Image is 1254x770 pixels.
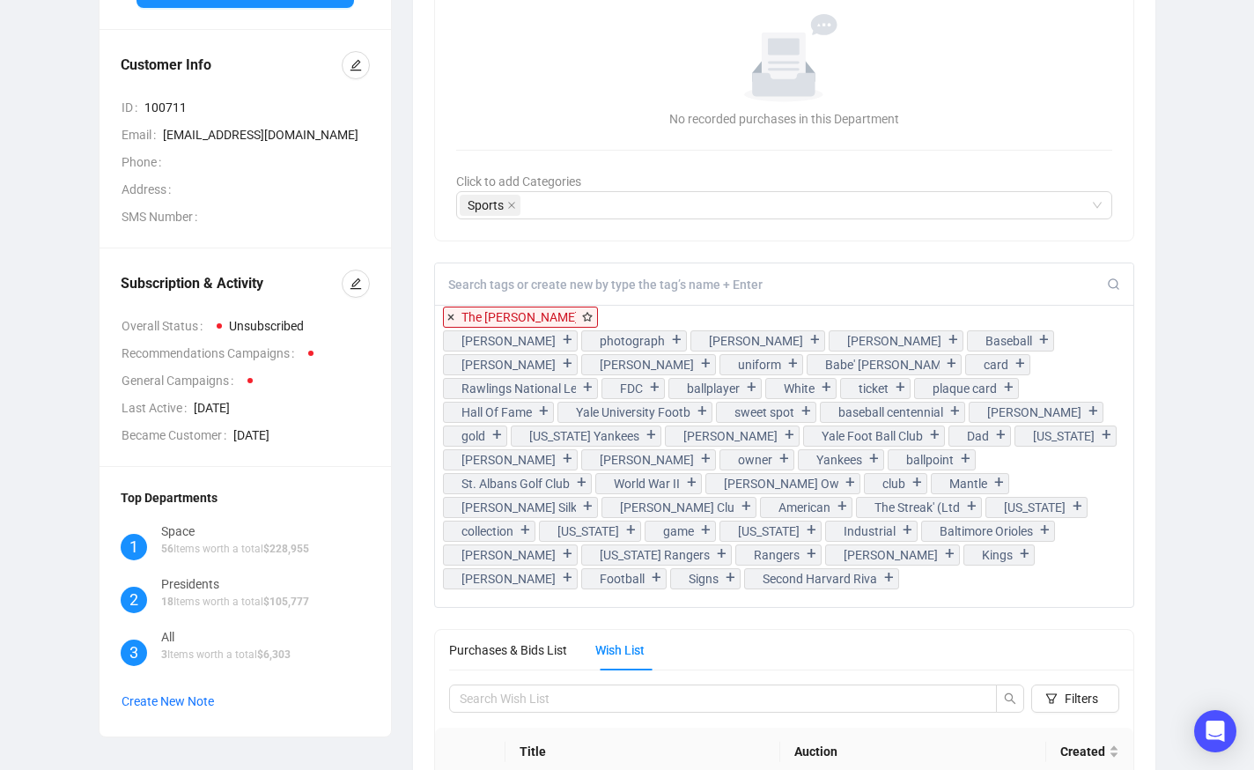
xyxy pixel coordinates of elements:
div: [PERSON_NAME] [847,331,941,351]
div: No recorded purchases in this Department [463,109,1105,129]
span: Create New Note [122,694,214,708]
span: edit [350,59,362,71]
span: Unsubscribed [229,319,304,333]
p: Items worth a total [161,647,291,663]
div: + [1034,331,1053,349]
div: [PERSON_NAME] [461,355,556,374]
div: + [667,331,686,349]
span: $ 6,303 [257,648,291,661]
div: + [641,426,660,444]
span: General Campaigns [122,371,240,390]
div: Baseball [985,331,1032,351]
span: search [1004,692,1016,705]
div: [PERSON_NAME] [600,355,694,374]
div: + [907,474,926,492]
div: + [557,331,577,349]
div: [PERSON_NAME] [987,403,1081,422]
div: + [801,545,821,563]
div: [PERSON_NAME] [461,569,556,589]
div: + [1096,426,1116,444]
div: [PERSON_NAME] [461,331,556,351]
div: Kings [982,545,1013,565]
div: All [161,627,291,647]
button: Filters [1031,685,1119,713]
div: Top Departments [121,488,370,507]
div: [PERSON_NAME] [461,450,556,470]
input: Search Wish List [460,689,972,708]
div: [PERSON_NAME] [600,450,694,470]
div: Dad [967,426,989,446]
div: Yale University Football Pass [576,403,690,422]
div: + [783,355,802,373]
div: [PERSON_NAME] [461,545,556,565]
div: [PERSON_NAME] Club' Playing Card [620,498,734,517]
div: Mantle [949,474,987,493]
div: Baltimore Orioles [940,522,1033,541]
div: + [572,474,591,492]
div: [PERSON_NAME] [844,545,938,565]
div: American [778,498,830,517]
div: club [882,474,905,493]
div: + [801,522,821,539]
div: + [534,403,553,420]
div: + [712,545,731,563]
div: [US_STATE] Rangers [600,545,710,565]
span: Address [122,180,178,199]
span: 2 [129,588,138,612]
div: ballpoint [906,450,954,470]
span: Phone [122,152,168,172]
span: 3 [161,648,167,661]
div: + [840,474,859,492]
p: Items worth a total [161,541,309,558]
span: ID [122,98,144,117]
span: filter [1045,692,1058,705]
span: Overall Status [122,316,210,336]
div: [US_STATE] [1033,426,1095,446]
div: [US_STATE] [738,522,800,541]
div: + [557,355,577,373]
div: + [487,426,506,444]
div: + [557,569,577,587]
span: Last Active [122,398,194,418]
div: + [578,498,597,515]
div: [US_STATE] [557,522,619,541]
div: + [692,403,712,420]
div: [PERSON_NAME] Silk Sox [461,498,576,517]
div: + [1067,498,1087,515]
span: Created [1060,742,1105,761]
div: ballplayer [687,379,740,398]
div: Rangers [754,545,800,565]
div: [PERSON_NAME] [709,331,803,351]
div: + [621,522,640,539]
div: [US_STATE] Yankees [529,426,639,446]
div: uniform [738,355,781,374]
div: + [999,379,1018,396]
span: Became Customer [122,426,233,445]
div: gold [461,426,485,446]
div: + [515,522,535,539]
div: + [864,450,883,468]
div: + [578,379,597,396]
div: + [925,426,944,444]
span: [EMAIL_ADDRESS][DOMAIN_NAME] [163,125,370,144]
div: Space [161,522,309,541]
div: Second Harvard Rivalry Game [763,569,877,589]
div: White [784,379,815,398]
span: 3 [129,640,138,665]
div: [US_STATE] [1004,498,1066,517]
div: + [832,498,852,515]
div: baseball centennial [838,403,943,422]
div: ticket [859,379,889,398]
div: + [779,426,799,444]
div: + [557,450,577,468]
div: Industrial [844,522,896,541]
div: Rawlings National League [461,379,576,398]
div: + [941,355,961,373]
div: + [955,450,975,468]
span: edit [350,278,362,290]
div: + [696,355,715,373]
span: 1 [129,535,138,559]
div: collection [461,522,513,541]
div: Presidents [161,574,309,594]
div: + [1035,522,1054,539]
